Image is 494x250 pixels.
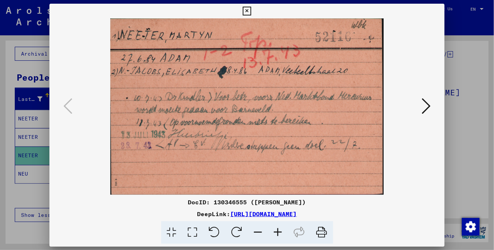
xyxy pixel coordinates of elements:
[49,209,445,218] div: DeepLink:
[462,218,480,236] img: Change consent
[75,18,419,195] img: 001.jpg
[462,218,479,235] div: Change consent
[231,210,297,218] a: [URL][DOMAIN_NAME]
[49,198,445,207] div: DocID: 130346555 ([PERSON_NAME])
